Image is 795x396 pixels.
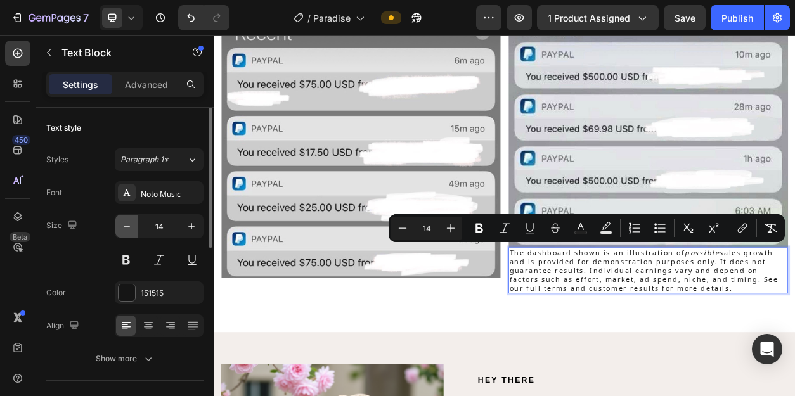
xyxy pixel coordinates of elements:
[46,154,68,165] div: Styles
[46,347,204,370] button: Show more
[752,334,782,364] div: Open Intercom Messenger
[307,11,311,25] span: /
[616,276,662,292] i: possible
[115,148,204,171] button: Paragraph 1*
[46,122,81,134] div: Text style
[125,78,168,91] p: Advanced
[313,11,351,25] span: Paradise
[721,11,753,25] div: Publish
[664,5,706,30] button: Save
[46,287,66,298] div: Color
[46,217,80,234] div: Size
[178,5,229,30] div: Undo/Redo
[46,187,62,198] div: Font
[387,279,750,336] p: The dashboard shown is an illustration of sales growth and is provided for demonstration purposes...
[96,352,155,365] div: Show more
[120,154,169,165] span: Paragraph 1*
[10,232,30,242] div: Beta
[711,5,764,30] button: Publish
[675,13,695,23] span: Save
[83,10,89,25] p: 7
[12,135,30,145] div: 450
[61,45,169,60] p: Text Block
[141,288,200,299] div: 151515
[385,278,751,338] div: Rich Text Editor. Editing area: main
[548,11,630,25] span: 1 product assigned
[5,5,94,30] button: 7
[389,214,785,242] div: Editor contextual toolbar
[537,5,659,30] button: 1 product assigned
[141,188,200,199] div: Noto Music
[63,78,98,91] p: Settings
[46,317,82,335] div: Align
